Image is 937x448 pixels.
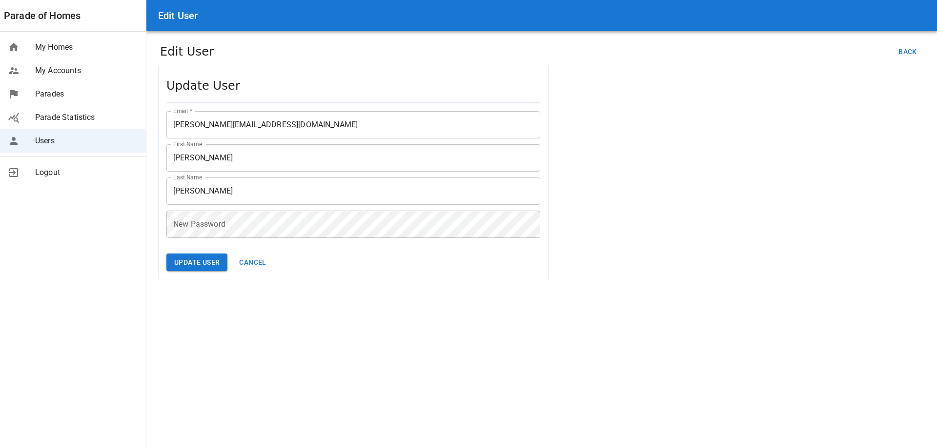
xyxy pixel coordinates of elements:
[173,107,192,115] label: Email *
[235,253,270,272] button: Cancel
[166,253,227,272] button: Update User
[35,65,138,77] span: My Accounts
[173,173,202,181] label: Last Name
[35,135,138,147] span: Users
[166,77,540,95] h3: Update User
[158,8,198,23] h6: Edit User
[892,43,923,61] button: Back
[35,41,138,53] span: My Homes
[173,140,202,148] label: First Name
[235,257,270,266] a: Cancel
[35,167,138,178] span: Logout
[160,43,214,60] h1: Edit User
[35,88,138,100] span: Parades
[4,8,81,23] a: Parade of Homes
[35,112,138,123] span: Parade Statistics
